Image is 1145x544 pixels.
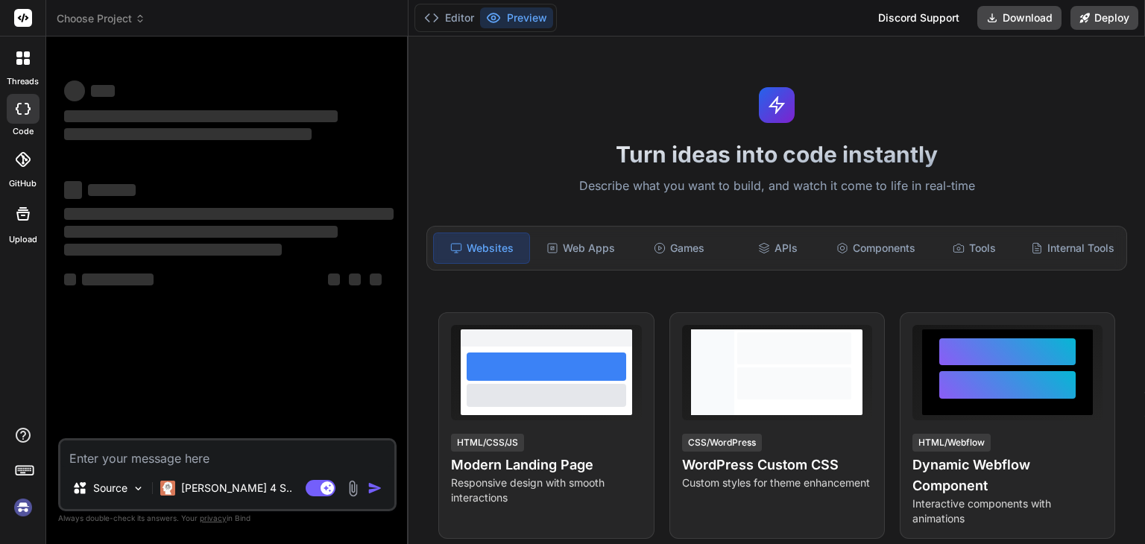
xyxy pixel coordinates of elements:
img: signin [10,495,36,520]
p: Interactive components with animations [912,496,1103,526]
label: threads [7,75,39,88]
span: ‌ [328,273,340,285]
p: [PERSON_NAME] 4 S.. [181,481,292,496]
span: ‌ [370,273,382,285]
label: code [13,125,34,138]
p: Responsive design with smooth interactions [451,475,641,505]
h4: Modern Landing Page [451,455,641,475]
div: Internal Tools [1025,233,1120,264]
div: Web Apps [533,233,628,264]
span: ‌ [64,208,394,220]
div: Discord Support [869,6,968,30]
div: HTML/CSS/JS [451,434,524,452]
div: Components [828,233,924,264]
div: Tools [927,233,1022,264]
label: Upload [9,233,37,246]
p: Source [93,481,127,496]
span: Choose Project [57,11,145,26]
button: Deploy [1070,6,1138,30]
img: attachment [344,480,362,497]
span: ‌ [64,273,76,285]
button: Preview [480,7,553,28]
span: ‌ [88,184,136,196]
div: Games [631,233,727,264]
label: GitHub [9,177,37,190]
div: HTML/Webflow [912,434,991,452]
h4: Dynamic Webflow Component [912,455,1103,496]
h1: Turn ideas into code instantly [417,141,1136,168]
span: ‌ [64,80,85,101]
span: ‌ [64,110,338,122]
p: Always double-check its answers. Your in Bind [58,511,397,525]
span: ‌ [64,181,82,199]
span: ‌ [91,85,115,97]
p: Describe what you want to build, and watch it come to life in real-time [417,177,1136,196]
span: privacy [200,513,227,522]
span: ‌ [64,244,282,256]
div: Websites [433,233,530,264]
span: ‌ [64,226,338,238]
span: ‌ [82,273,154,285]
span: ‌ [64,128,312,140]
img: icon [368,481,382,496]
h4: WordPress Custom CSS [682,455,872,475]
img: Claude 4 Sonnet [160,481,175,496]
button: Editor [418,7,480,28]
div: CSS/WordPress [682,434,762,452]
span: ‌ [349,273,361,285]
button: Download [977,6,1062,30]
div: APIs [730,233,825,264]
p: Custom styles for theme enhancement [682,475,872,490]
img: Pick Models [132,482,145,495]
